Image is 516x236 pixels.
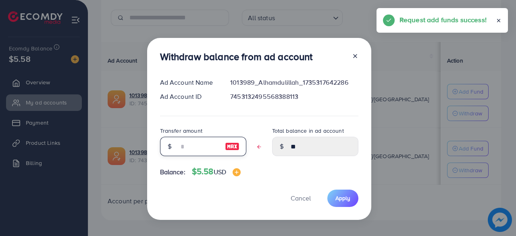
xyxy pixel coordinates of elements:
[224,78,364,87] div: 1013989_Alhamdulillah_1735317642286
[399,15,487,25] h5: Request add funds success!
[335,194,350,202] span: Apply
[192,167,241,177] h4: $5.58
[154,78,224,87] div: Ad Account Name
[291,194,311,203] span: Cancel
[160,127,202,135] label: Transfer amount
[224,92,364,101] div: 7453132495568388113
[214,167,226,176] span: USD
[160,167,185,177] span: Balance:
[154,92,224,101] div: Ad Account ID
[233,168,241,176] img: image
[327,190,358,207] button: Apply
[160,51,313,63] h3: Withdraw balance from ad account
[225,142,239,151] img: image
[281,190,321,207] button: Cancel
[272,127,344,135] label: Total balance in ad account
